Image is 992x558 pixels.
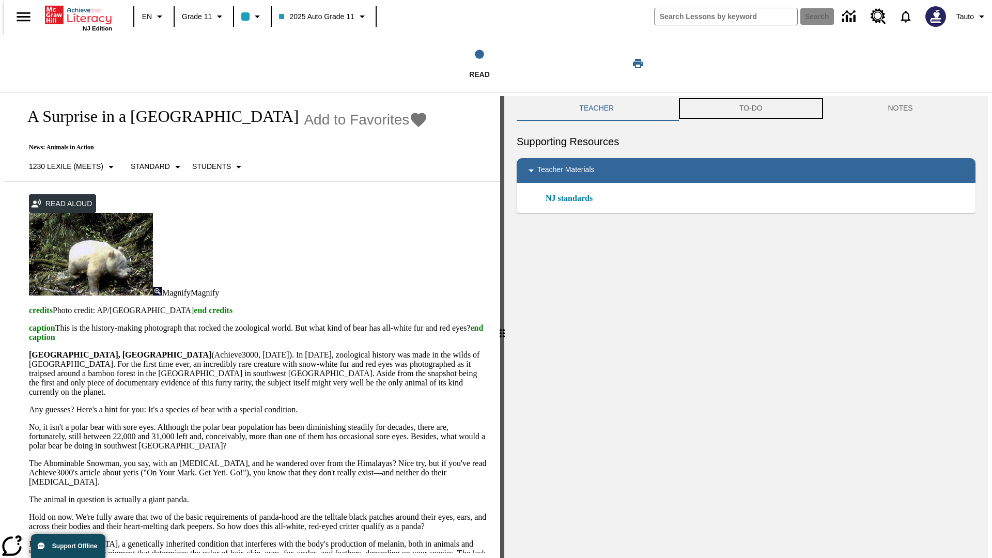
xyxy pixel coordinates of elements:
[142,11,152,22] span: EN
[237,7,268,26] button: Class color is light blue. Change class color
[546,192,599,205] a: NJ standards
[504,96,988,558] div: activity
[304,111,428,129] button: Add to Favorites - A Surprise in a Bamboo Forest
[29,323,55,332] span: caption
[194,306,233,315] span: end credits
[29,306,488,315] p: Photo credit: AP/[GEOGRAPHIC_DATA]
[29,213,153,296] img: albino pandas in China are sometimes mistaken for polar bears
[825,96,975,121] button: NOTES
[17,107,299,126] h1: A Surprise in a [GEOGRAPHIC_DATA]
[864,3,892,30] a: Resource Center, Will open in new tab
[537,164,595,177] p: Teacher Materials
[45,4,112,32] div: Home
[31,534,105,558] button: Support Offline
[517,158,975,183] div: Teacher Materials
[192,161,231,172] p: Students
[178,7,230,26] button: Grade: Grade 11, Select a grade
[29,459,488,487] p: The Abominable Snowman, you say, with an [MEDICAL_DATA], and he wandered over from the Himalayas?...
[346,35,613,92] button: Read step 1 of 1
[29,513,488,531] p: Hold on now. We're fully aware that two of the basic requirements of panda-hood are the telltale ...
[182,11,212,22] span: Grade 11
[655,8,797,25] input: search field
[8,2,39,32] button: Open side menu
[188,158,249,176] button: Select Student
[275,7,372,26] button: Class: 2025 Auto Grade 11, Select your class
[304,112,409,128] span: Add to Favorites
[517,96,677,121] button: Teacher
[622,54,655,73] button: Print
[956,11,974,22] span: Tauto
[29,323,483,342] span: end caption
[952,7,992,26] button: Profile/Settings
[162,288,191,297] span: Magnify
[892,3,919,30] a: Notifications
[191,288,219,297] span: Magnify
[29,194,96,213] button: Read Aloud
[29,423,488,451] p: No, it isn't a polar bear with sore eyes. Although the polar bear population has been diminishing...
[29,405,488,414] p: Any guesses? Here's a hint for you: It's a species of bear with a special condition.
[517,133,975,150] h6: Supporting Resources
[500,96,504,558] div: Press Enter or Spacebar and then press right and left arrow keys to move the slider
[4,96,500,553] div: reading
[29,323,488,342] p: This is the history-making photograph that rocked the zoological world. But what kind of bear has...
[469,70,490,79] span: Read
[517,96,975,121] div: Instructional Panel Tabs
[29,350,488,397] p: (Achieve3000, [DATE]). In [DATE], zoological history was made in the wilds of [GEOGRAPHIC_DATA]. ...
[29,350,211,359] strong: [GEOGRAPHIC_DATA], [GEOGRAPHIC_DATA]
[127,158,188,176] button: Scaffolds, Standard
[836,3,864,31] a: Data Center
[29,495,488,504] p: The animal in question is actually a giant panda.
[52,542,97,550] span: Support Offline
[17,144,428,151] p: News: Animals in Action
[279,11,354,22] span: 2025 Auto Grade 11
[29,306,53,315] span: credits
[83,25,112,32] span: NJ Edition
[677,96,826,121] button: TO-DO
[131,161,170,172] p: Standard
[153,287,162,296] img: Magnify
[925,6,946,27] img: Avatar
[919,3,952,30] button: Select a new avatar
[29,161,103,172] p: 1230 Lexile (Meets)
[137,7,171,26] button: Language: EN, Select a language
[25,158,121,176] button: Select Lexile, 1230 Lexile (Meets)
